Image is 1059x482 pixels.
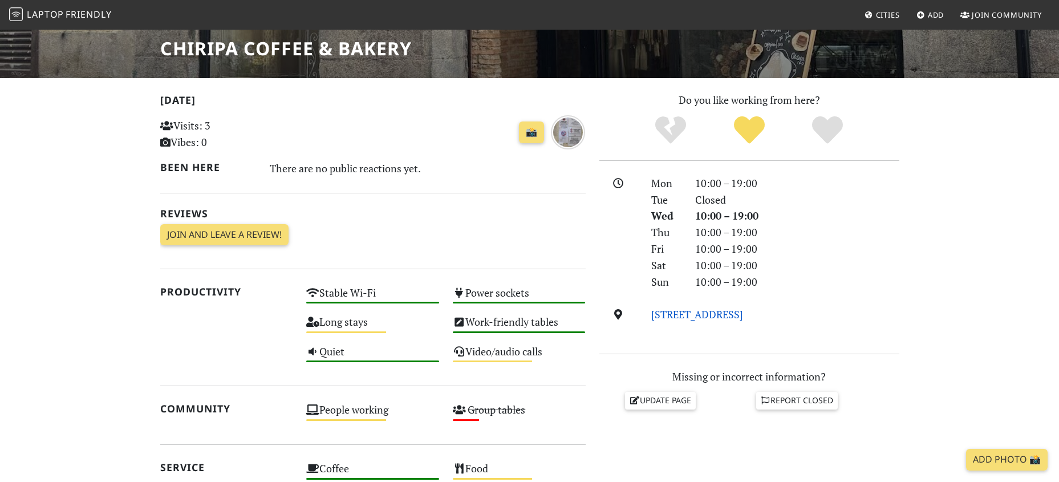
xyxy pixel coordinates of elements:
[972,10,1042,20] span: Join Community
[160,208,586,220] h2: Reviews
[160,38,412,59] h1: Chiripa Coffee & Bakery
[928,10,944,20] span: Add
[651,307,743,321] a: [STREET_ADDRESS]
[160,161,257,173] h2: Been here
[644,257,688,274] div: Sat
[644,208,688,224] div: Wed
[160,461,293,473] h2: Service
[644,241,688,257] div: Fri
[160,224,289,246] a: Join and leave a review!
[625,392,696,409] a: Update page
[644,175,688,192] div: Mon
[519,121,544,143] a: 📸
[688,175,906,192] div: 10:00 – 19:00
[551,115,585,149] img: 3 months ago
[27,8,64,21] span: Laptop
[644,192,688,208] div: Tue
[468,403,525,416] s: Group tables
[299,342,446,371] div: Quiet
[299,283,446,313] div: Stable Wi-Fi
[644,274,688,290] div: Sun
[446,342,593,371] div: Video/audio calls
[160,94,586,111] h2: [DATE]
[756,392,838,409] a: Report closed
[688,192,906,208] div: Closed
[270,159,586,177] div: There are no public reactions yet.
[551,124,585,137] a: 3 months ago
[299,400,446,430] div: People working
[599,368,899,385] p: Missing or incorrect information?
[688,274,906,290] div: 10:00 – 19:00
[688,257,906,274] div: 10:00 – 19:00
[9,7,23,21] img: LaptopFriendly
[66,8,111,21] span: Friendly
[446,313,593,342] div: Work-friendly tables
[860,5,904,25] a: Cities
[631,115,710,146] div: No
[644,224,688,241] div: Thu
[160,403,293,415] h2: Community
[688,241,906,257] div: 10:00 – 19:00
[912,5,949,25] a: Add
[876,10,900,20] span: Cities
[688,208,906,224] div: 10:00 – 19:00
[9,5,112,25] a: LaptopFriendly LaptopFriendly
[710,115,789,146] div: Yes
[299,313,446,342] div: Long stays
[160,286,293,298] h2: Productivity
[599,92,899,108] p: Do you like working from here?
[688,224,906,241] div: 10:00 – 19:00
[160,118,293,151] p: Visits: 3 Vibes: 0
[956,5,1046,25] a: Join Community
[788,115,867,146] div: Definitely!
[446,283,593,313] div: Power sockets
